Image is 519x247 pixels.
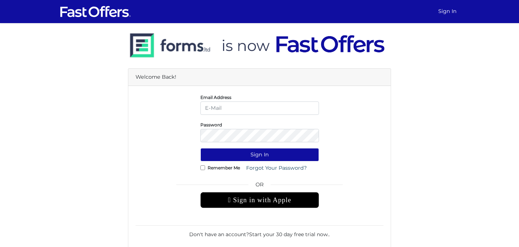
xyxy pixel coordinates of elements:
label: Password [200,124,222,126]
input: E-Mail [200,101,319,115]
div: Welcome Back! [128,69,391,86]
span: OR [200,181,319,192]
button: Sign In [200,148,319,161]
div: Don't have an account? . [136,225,383,238]
label: Remember Me [208,167,240,169]
div: Sign in with Apple [200,192,319,208]
a: Forgot Your Password? [241,161,311,175]
a: Start your 30 day free trial now. [249,231,329,238]
label: Email Address [200,96,231,98]
a: Sign In [435,4,460,18]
